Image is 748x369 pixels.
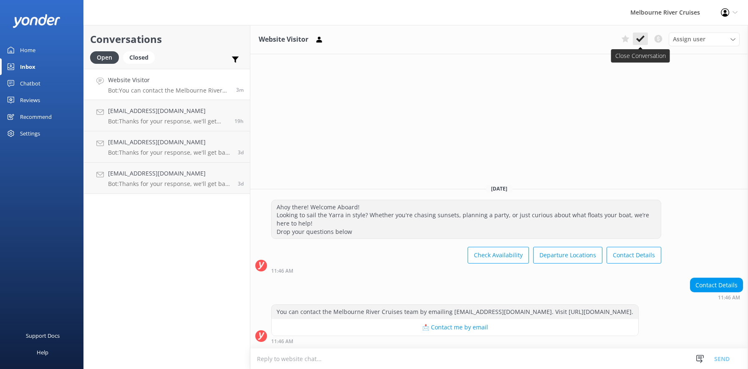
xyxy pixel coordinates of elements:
div: Ahoy there! Welcome Aboard! Looking to sail the Yarra in style? Whether you're chasing sunsets, p... [272,200,661,238]
span: Oct 02 2025 05:33pm (UTC +11:00) Australia/Sydney [238,149,244,156]
h3: Website Visitor [259,34,308,45]
button: Departure Locations [533,247,602,264]
p: Bot: You can contact the Melbourne River Cruises team by emailing [EMAIL_ADDRESS][DOMAIN_NAME]. V... [108,87,230,94]
button: Contact Details [607,247,661,264]
p: Bot: Thanks for your response, we'll get back to you as soon as we can during opening hours. [108,180,232,188]
div: Closed [123,51,155,64]
div: Inbox [20,58,35,75]
h4: [EMAIL_ADDRESS][DOMAIN_NAME] [108,169,232,178]
div: Help [37,344,48,361]
a: [EMAIL_ADDRESS][DOMAIN_NAME]Bot:Thanks for your response, we'll get back to you as soon as we can... [84,131,250,163]
h4: Website Visitor [108,75,230,85]
span: Oct 05 2025 04:30pm (UTC +11:00) Australia/Sydney [234,118,244,125]
h4: [EMAIL_ADDRESS][DOMAIN_NAME] [108,106,228,115]
h2: Conversations [90,31,244,47]
span: Oct 06 2025 11:46am (UTC +11:00) Australia/Sydney [236,86,244,93]
a: Closed [123,53,159,62]
a: [EMAIL_ADDRESS][DOMAIN_NAME]Bot:Thanks for your response, we'll get back to you as soon as we can... [84,163,250,194]
div: Open [90,51,119,64]
span: Assign user [673,35,705,44]
div: Assign User [669,33,740,46]
strong: 11:46 AM [271,339,293,344]
div: Home [20,42,35,58]
h4: [EMAIL_ADDRESS][DOMAIN_NAME] [108,138,232,147]
p: Bot: Thanks for your response, we'll get back to you as soon as we can during opening hours. [108,149,232,156]
img: yonder-white-logo.png [13,14,60,28]
div: Reviews [20,92,40,108]
a: Website VisitorBot:You can contact the Melbourne River Cruises team by emailing [EMAIL_ADDRESS][D... [84,69,250,100]
div: Settings [20,125,40,142]
div: Recommend [20,108,52,125]
a: [EMAIL_ADDRESS][DOMAIN_NAME]Bot:Thanks for your response, we'll get back to you as soon as we can... [84,100,250,131]
button: Check Availability [468,247,529,264]
strong: 11:46 AM [271,269,293,274]
button: 📩 Contact me by email [272,319,638,336]
div: Contact Details [690,278,743,292]
div: Oct 06 2025 11:46am (UTC +11:00) Australia/Sydney [271,338,639,344]
div: Oct 06 2025 11:46am (UTC +11:00) Australia/Sydney [690,294,743,300]
a: Open [90,53,123,62]
div: Chatbot [20,75,40,92]
div: You can contact the Melbourne River Cruises team by emailing [EMAIL_ADDRESS][DOMAIN_NAME]. Visit ... [272,305,638,319]
p: Bot: Thanks for your response, we'll get back to you as soon as we can during opening hours. [108,118,228,125]
span: [DATE] [486,185,512,192]
strong: 11:46 AM [718,295,740,300]
div: Oct 06 2025 11:46am (UTC +11:00) Australia/Sydney [271,268,661,274]
span: Oct 02 2025 05:12pm (UTC +11:00) Australia/Sydney [238,180,244,187]
div: Support Docs [26,327,60,344]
